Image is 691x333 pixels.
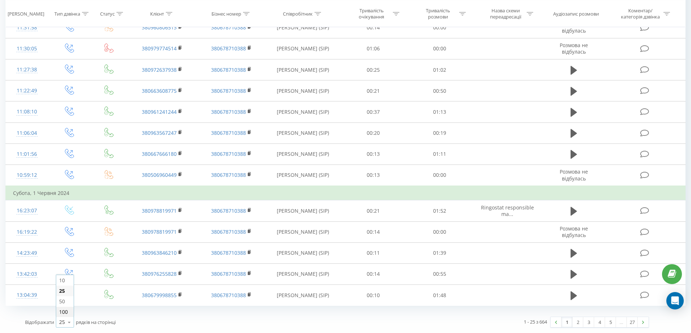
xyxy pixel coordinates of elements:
td: 01:39 [407,242,473,263]
td: [PERSON_NAME] (SIP) [266,200,340,221]
div: 25 [59,319,65,326]
td: 00:25 [340,59,407,80]
td: 00:14 [340,221,407,242]
td: [PERSON_NAME] (SIP) [266,59,340,80]
a: 380979774514 [142,45,177,52]
td: 01:52 [407,200,473,221]
td: 00:00 [407,165,473,186]
a: 380961241244 [142,108,177,115]
a: 380678710388 [211,228,246,235]
div: 1 - 25 з 664 [524,318,547,325]
span: Відображати [25,319,54,325]
div: 11:06:04 [13,126,41,140]
td: [PERSON_NAME] (SIP) [266,221,340,242]
a: 380678710388 [211,249,246,256]
td: 00:13 [340,165,407,186]
a: 380978819971 [142,207,177,214]
div: 16:23:07 [13,204,41,218]
td: 00:55 [407,263,473,284]
span: Розмова не відбулась [560,168,588,182]
a: 380678710388 [211,171,246,178]
td: [PERSON_NAME] (SIP) [266,101,340,122]
div: Назва схеми переадресації [486,8,525,20]
div: … [616,317,627,327]
a: 2 [572,317,583,327]
td: 00:21 [340,80,407,101]
a: 380678710388 [211,292,246,299]
div: Тривалість розмови [419,8,457,20]
div: 11:30:05 [13,42,41,56]
a: 380678710388 [211,207,246,214]
a: 380678710388 [211,150,246,157]
div: 16:19:22 [13,225,41,239]
span: Розмова не відбулась [560,42,588,55]
a: 380678710388 [211,45,246,52]
div: 13:42:03 [13,267,41,281]
td: [PERSON_NAME] (SIP) [266,143,340,165]
td: [PERSON_NAME] (SIP) [266,242,340,263]
a: 1 [562,317,572,327]
a: 4 [594,317,605,327]
td: 00:20 [340,122,407,143]
a: 380963846210 [142,249,177,256]
td: [PERSON_NAME] (SIP) [266,263,340,284]
div: 13:04:39 [13,288,41,302]
td: 00:50 [407,80,473,101]
a: 380678710388 [211,129,246,136]
div: Тривалість очікування [352,8,391,20]
div: Аудіозапис розмови [553,11,599,17]
a: 380963567247 [142,129,177,136]
a: 380667666180 [142,150,177,157]
td: 00:13 [340,143,407,165]
span: 50 [59,298,65,305]
td: 00:00 [407,221,473,242]
td: 01:11 [407,143,473,165]
a: 380960806513 [142,24,177,31]
td: 00:00 [407,17,473,38]
td: 00:10 [340,285,407,306]
div: Статус [100,11,115,17]
a: 3 [583,317,594,327]
div: 11:31:58 [13,21,41,35]
td: [PERSON_NAME] (SIP) [266,17,340,38]
td: 00:14 [340,17,407,38]
a: 380978819971 [142,228,177,235]
span: Розмова не відбулась [560,21,588,34]
td: 00:21 [340,200,407,221]
td: 01:02 [407,59,473,80]
a: 380678710388 [211,24,246,31]
div: 14:23:49 [13,246,41,260]
div: Коментар/категорія дзвінка [619,8,662,20]
div: 11:01:56 [13,147,41,161]
a: 27 [627,317,638,327]
a: 380678710388 [211,87,246,94]
a: 380506960449 [142,171,177,178]
td: 00:00 [407,38,473,59]
div: 10:59:12 [13,168,41,182]
a: 380972637938 [142,66,177,73]
td: 01:13 [407,101,473,122]
td: 00:19 [407,122,473,143]
div: 11:08:10 [13,105,41,119]
span: 100 [59,308,68,315]
td: [PERSON_NAME] (SIP) [266,80,340,101]
td: Субота, 1 Червня 2024 [6,186,686,200]
td: [PERSON_NAME] (SIP) [266,285,340,306]
a: 380679998855 [142,292,177,299]
a: 380678710388 [211,66,246,73]
a: 380976255828 [142,270,177,277]
div: Open Intercom Messenger [666,292,684,309]
td: 00:14 [340,263,407,284]
span: 10 [59,277,65,284]
a: 380663608775 [142,87,177,94]
span: рядків на сторінці [76,319,116,325]
div: [PERSON_NAME] [8,11,44,17]
div: 11:22:49 [13,84,41,98]
div: Бізнес номер [211,11,241,17]
div: Співробітник [283,11,313,17]
div: Тип дзвінка [54,11,80,17]
a: 380678710388 [211,108,246,115]
td: [PERSON_NAME] (SIP) [266,38,340,59]
td: 01:06 [340,38,407,59]
span: Ringostat responsible ma... [481,204,534,217]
